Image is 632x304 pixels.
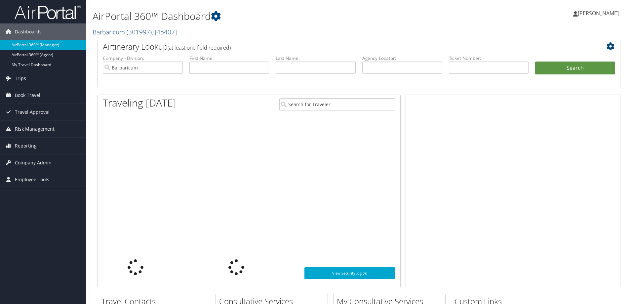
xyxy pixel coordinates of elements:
label: Company - Division: [103,55,183,62]
h2: Airtinerary Lookup [103,41,572,52]
a: View SecurityLogic® [304,267,395,279]
label: First Name: [189,55,269,62]
span: , [ 45407 ] [152,27,177,36]
input: Search for Traveler [279,98,395,110]
span: Dashboards [15,23,42,40]
a: Barbaricum [93,27,177,36]
label: Agency Locator: [362,55,442,62]
span: Company Admin [15,154,52,171]
span: Travel Approval [15,104,50,120]
h1: AirPortal 360™ Dashboard [93,9,448,23]
a: [PERSON_NAME] [573,3,625,23]
span: Reporting [15,138,37,154]
span: Trips [15,70,26,87]
span: (at least one field required) [168,44,231,51]
img: airportal-logo.png [15,4,81,20]
button: Search [535,62,615,75]
label: Ticket Number: [449,55,529,62]
span: [PERSON_NAME] [578,10,619,17]
span: ( 301997 ) [127,27,152,36]
span: Book Travel [15,87,40,104]
h1: Traveling [DATE] [103,96,176,110]
span: Risk Management [15,121,55,137]
label: Last Name: [276,55,356,62]
span: Employee Tools [15,171,49,188]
